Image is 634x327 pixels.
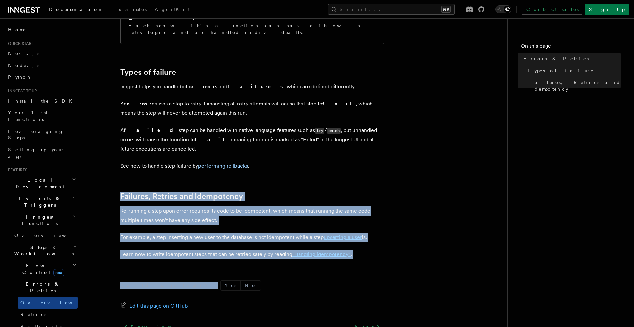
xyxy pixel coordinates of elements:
span: Documentation [49,7,103,12]
strong: failed [124,127,179,133]
span: Events & Triggers [5,195,72,208]
a: Types of failure [120,68,176,77]
span: Install the SDK [8,98,76,104]
a: Node.js [5,59,78,71]
a: Next.js [5,47,78,59]
span: Examples [111,7,147,12]
a: Failures, Retries and Idempotency [120,192,243,201]
button: Steps & Workflows [12,241,78,260]
p: Inngest helps you handle both and , which are defined differently. [120,82,384,91]
button: Toggle dark mode [495,5,511,13]
span: Types of failure [527,67,594,74]
a: Failures, Retries and Idempotency [525,76,621,95]
button: No [241,281,261,290]
span: new [53,269,64,276]
a: "Handling idempotency" [292,251,351,257]
span: Home [8,26,26,33]
kbd: ⌘K [441,6,451,13]
span: Retries [20,312,46,317]
span: Errors & Retries [523,55,589,62]
span: Errors & Retries [12,281,72,294]
span: Your first Functions [8,110,47,122]
p: A step can be handled with native language features such as / , but unhandled errors will cause t... [120,126,384,154]
span: Failures, Retries and Idempotency [527,79,621,92]
span: Features [5,167,27,173]
a: Documentation [45,2,107,18]
a: performing rollbacks [198,163,248,169]
a: Examples [107,2,151,18]
button: Errors & Retries [12,278,78,297]
a: AgentKit [151,2,194,18]
span: Local Development [5,177,72,190]
a: Overview [12,229,78,241]
span: Edit this page on GitHub [129,301,188,311]
strong: fail [195,136,228,143]
button: Inngest Functions [5,211,78,229]
p: Was this page helpful? [120,282,212,289]
a: Rollbacks supportEach step within a function can have its own retry logic and be handled individu... [120,6,384,44]
p: For example, a step inserting a new user to the database is not idempotent while a step is. [120,233,384,242]
p: Each step within a function can have its own retry logic and be handled individually. [128,22,376,36]
span: Inngest Functions [5,214,71,227]
span: Inngest tour [5,88,37,94]
button: Search...⌘K [328,4,455,15]
a: Leveraging Steps [5,125,78,144]
strong: error [127,101,152,107]
span: Setting up your app [8,147,65,159]
span: Python [8,74,32,80]
button: Local Development [5,174,78,193]
button: Flow Controlnew [12,260,78,278]
a: upserting a user [324,234,362,240]
span: Overview [14,233,82,238]
a: Edit this page on GitHub [120,301,188,311]
span: Steps & Workflows [12,244,74,257]
a: Python [5,71,78,83]
a: Your first Functions [5,107,78,125]
a: Sign Up [585,4,629,15]
span: Quick start [5,41,34,46]
a: Home [5,24,78,36]
a: Errors & Retries [521,53,621,65]
code: catch [327,128,341,134]
a: Setting up your app [5,144,78,162]
span: Leveraging Steps [8,129,64,140]
a: Install the SDK [5,95,78,107]
a: Contact sales [522,4,582,15]
span: Next.js [8,51,39,56]
button: Yes [221,281,240,290]
h4: On this page [521,42,621,53]
span: AgentKit [155,7,190,12]
button: Events & Triggers [5,193,78,211]
span: Node.js [8,63,39,68]
span: Flow Control [12,262,73,276]
p: An causes a step to retry. Exhausting all retry attempts will cause that step to , which means th... [120,99,384,118]
code: try [315,128,324,134]
p: Learn how to write idempotent steps that can be retried safely by reading . [120,250,384,259]
a: Retries [18,309,78,320]
strong: fail [322,101,356,107]
span: Overview [20,300,88,305]
strong: errors [190,83,219,90]
a: Types of failure [525,65,621,76]
p: Re-running a step upon error requires its code to be idempotent, which means that running the sam... [120,206,384,225]
strong: failures [227,83,284,90]
a: Overview [18,297,78,309]
p: See how to handle step failure by . [120,162,384,171]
